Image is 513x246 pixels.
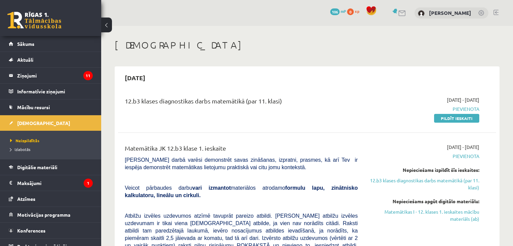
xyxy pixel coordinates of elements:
[17,227,46,234] span: Konferences
[10,146,94,152] a: Izlabotās
[447,144,479,151] span: [DATE] - [DATE]
[118,70,152,86] h2: [DATE]
[17,120,70,126] span: [DEMOGRAPHIC_DATA]
[9,68,93,83] a: Ziņojumi11
[17,84,93,99] legend: Informatīvie ziņojumi
[368,177,479,191] a: 12.b3 klases diagnostikas darbs matemātikā (par 11. klasi)
[10,137,94,144] a: Neizpildītās
[125,96,358,109] div: 12.b3 klases diagnostikas darbs matemātikā (par 11. klasi)
[9,36,93,52] a: Sākums
[84,179,93,188] i: 1
[368,105,479,113] span: Pievienota
[9,52,93,67] a: Aktuāli
[9,207,93,222] a: Motivācijas programma
[192,185,231,191] b: vari izmantot
[368,198,479,205] div: Nepieciešams apgūt digitālo materiālu:
[17,175,93,191] legend: Maksājumi
[368,208,479,222] a: Matemātikas I - 12. klases 1. ieskaites mācību materiāls (ab)
[115,39,500,51] h1: [DEMOGRAPHIC_DATA]
[9,175,93,191] a: Maksājumi1
[125,144,358,156] div: Matemātika JK 12.b3 klase 1. ieskaite
[341,8,346,14] span: mP
[9,159,93,175] a: Digitālie materiāli
[355,8,359,14] span: xp
[125,157,358,170] span: [PERSON_NAME] darbā varēsi demonstrēt savas zināšanas, izpratni, prasmes, kā arī Tev ir iespēja d...
[429,9,471,16] a: [PERSON_NAME]
[368,166,479,174] div: Nepieciešams izpildīt šīs ieskaites:
[434,114,479,123] a: Pildīt ieskaiti
[9,115,93,131] a: [DEMOGRAPHIC_DATA]
[17,41,34,47] span: Sākums
[125,185,358,198] b: formulu lapu, zinātnisko kalkulatoru, lineālu un cirkuli.
[17,68,93,83] legend: Ziņojumi
[447,96,479,103] span: [DATE] - [DATE]
[347,8,363,14] a: 0 xp
[10,147,30,152] span: Izlabotās
[9,191,93,207] a: Atzīmes
[17,196,35,202] span: Atzīmes
[17,57,33,63] span: Aktuāli
[17,212,70,218] span: Motivācijas programma
[9,223,93,238] a: Konferences
[83,71,93,80] i: 11
[10,138,39,143] span: Neizpildītās
[17,164,57,170] span: Digitālie materiāli
[418,10,425,17] img: Nikolass Senitagoja
[368,153,479,160] span: Pievienota
[330,8,346,14] a: 106 mP
[7,12,61,29] a: Rīgas 1. Tālmācības vidusskola
[125,185,358,198] span: Veicot pārbaudes darbu materiālos atrodamo
[9,99,93,115] a: Mācību resursi
[9,84,93,99] a: Informatīvie ziņojumi
[330,8,340,15] span: 106
[17,104,50,110] span: Mācību resursi
[347,8,354,15] span: 0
